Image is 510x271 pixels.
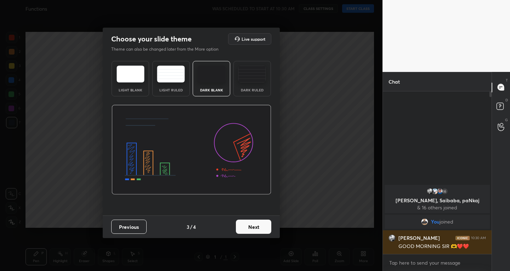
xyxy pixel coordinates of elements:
[238,66,266,83] img: darkRuledTheme.de295e13.svg
[116,88,144,92] div: Light Blank
[471,236,486,240] div: 10:30 AM
[111,46,226,52] p: Theme can also be changed later from the More option
[421,218,428,225] img: eb572a6c184c4c0488efe4485259b19d.jpg
[198,66,226,83] img: darkTheme.f0cc69e5.svg
[197,88,226,92] div: Dark Blank
[383,184,492,254] div: grid
[440,219,453,225] span: joined
[506,78,508,83] p: T
[398,235,440,241] h6: [PERSON_NAME]
[112,105,271,195] img: darkThemeBanner.d06ce4a2.svg
[238,88,266,92] div: Dark Ruled
[455,236,470,240] img: iconic-dark.1390631f.png
[111,220,147,234] button: Previous
[157,88,185,92] div: Light Ruled
[431,219,440,225] span: You
[389,205,486,210] p: & 16 others joined
[389,235,396,242] img: b04e346670074ac0831d2595b757635c.jpg
[431,188,438,195] img: 55e7e04c93ad40f4839e1eafdd3e7dbd.jpg
[398,243,486,250] div: GOOD MORNING SIR 🫶❤️❤️
[505,117,508,123] p: G
[436,188,443,195] img: 0b08368e487c47dc919d407095378488.jpg
[236,220,271,234] button: Next
[157,66,185,83] img: lightRuledTheme.5fabf969.svg
[190,223,192,231] h4: /
[193,223,196,231] h4: 4
[111,34,192,44] h2: Choose your slide theme
[117,66,144,83] img: lightTheme.e5ed3b09.svg
[389,198,486,203] p: [PERSON_NAME], Saibaba, paNkaj
[505,97,508,103] p: D
[383,72,406,91] p: Chat
[242,37,265,41] h5: Live support
[187,223,189,231] h4: 3
[426,188,433,195] img: b04e346670074ac0831d2595b757635c.jpg
[441,188,448,195] div: 16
